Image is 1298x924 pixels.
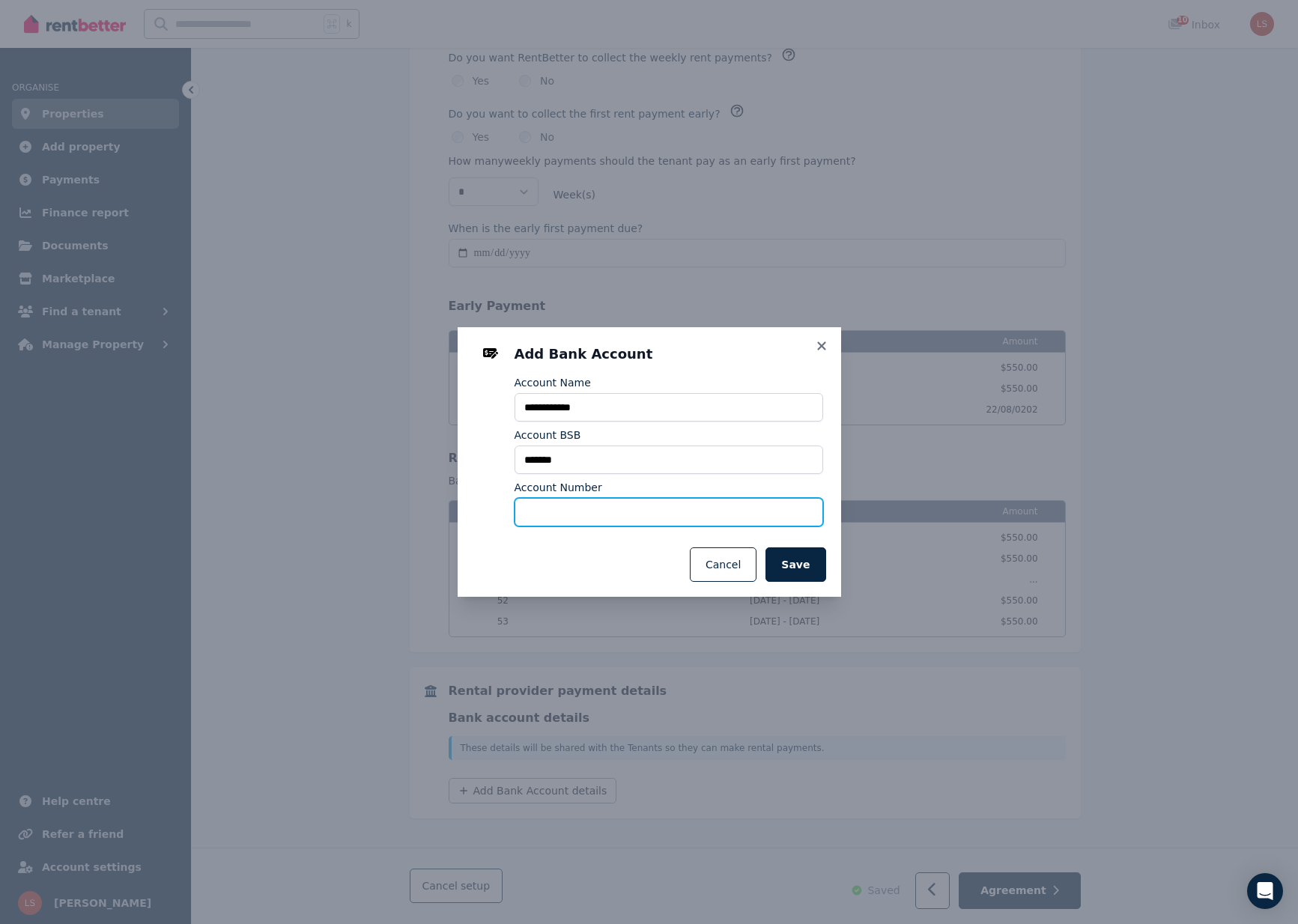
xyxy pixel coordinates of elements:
h3: Add Bank Account [515,345,823,363]
button: Save [765,547,825,582]
label: Account Name [515,375,591,390]
label: Account Number [515,480,602,495]
button: Cancel [690,547,756,582]
label: Account BSB [515,428,581,443]
div: Open Intercom Messenger [1247,873,1283,909]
